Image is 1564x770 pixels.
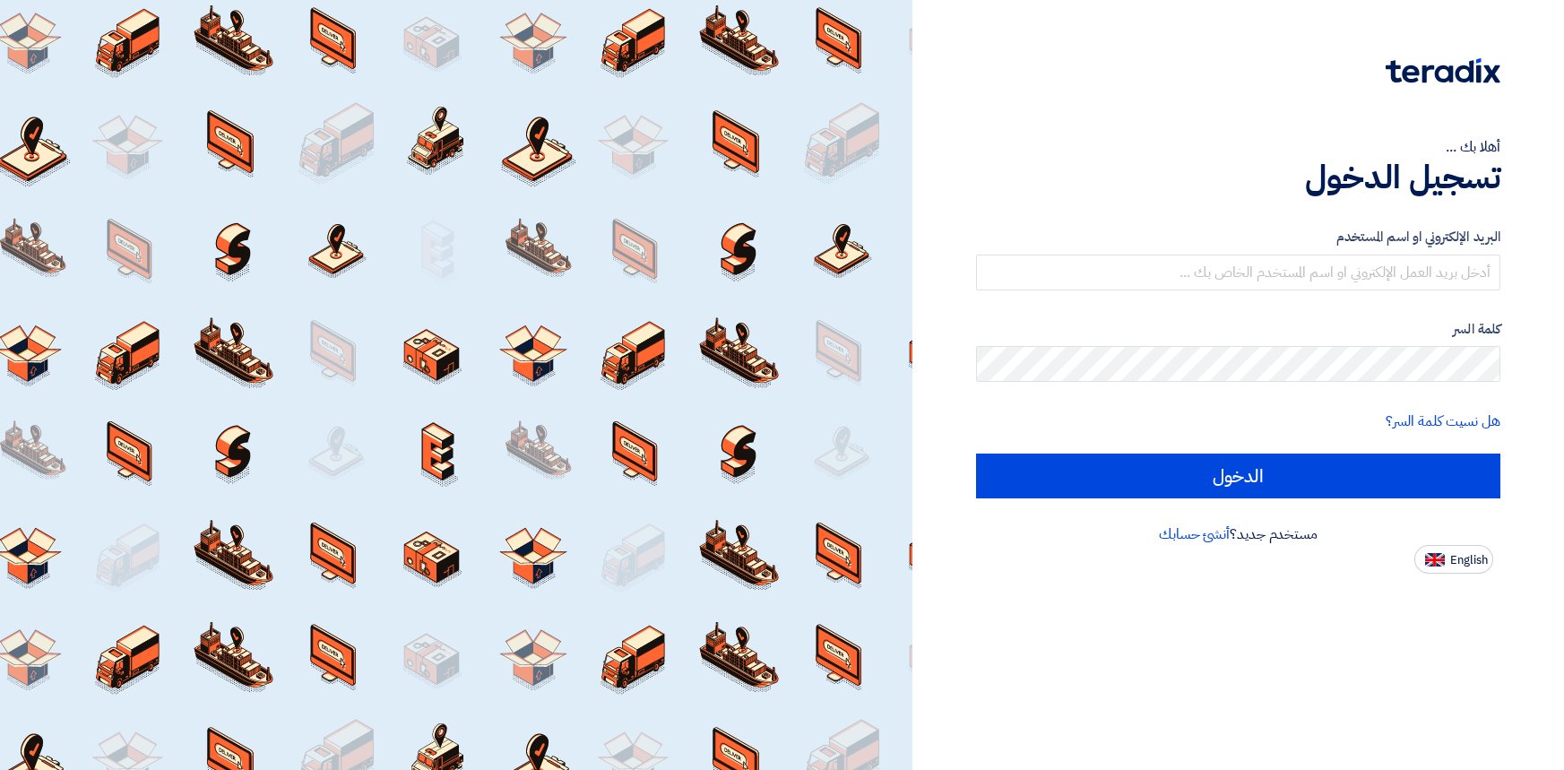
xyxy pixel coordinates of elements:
button: English [1414,545,1493,574]
img: en-US.png [1425,553,1445,567]
a: أنشئ حسابك [1159,523,1230,545]
a: هل نسيت كلمة السر؟ [1386,411,1500,432]
div: مستخدم جديد؟ [976,523,1500,545]
label: البريد الإلكتروني او اسم المستخدم [976,227,1500,247]
input: أدخل بريد العمل الإلكتروني او اسم المستخدم الخاص بك ... [976,255,1500,290]
input: الدخول [976,454,1500,498]
h1: تسجيل الدخول [976,158,1500,197]
label: كلمة السر [976,319,1500,340]
img: Teradix logo [1386,58,1500,83]
div: أهلا بك ... [976,136,1500,158]
span: English [1450,554,1488,567]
